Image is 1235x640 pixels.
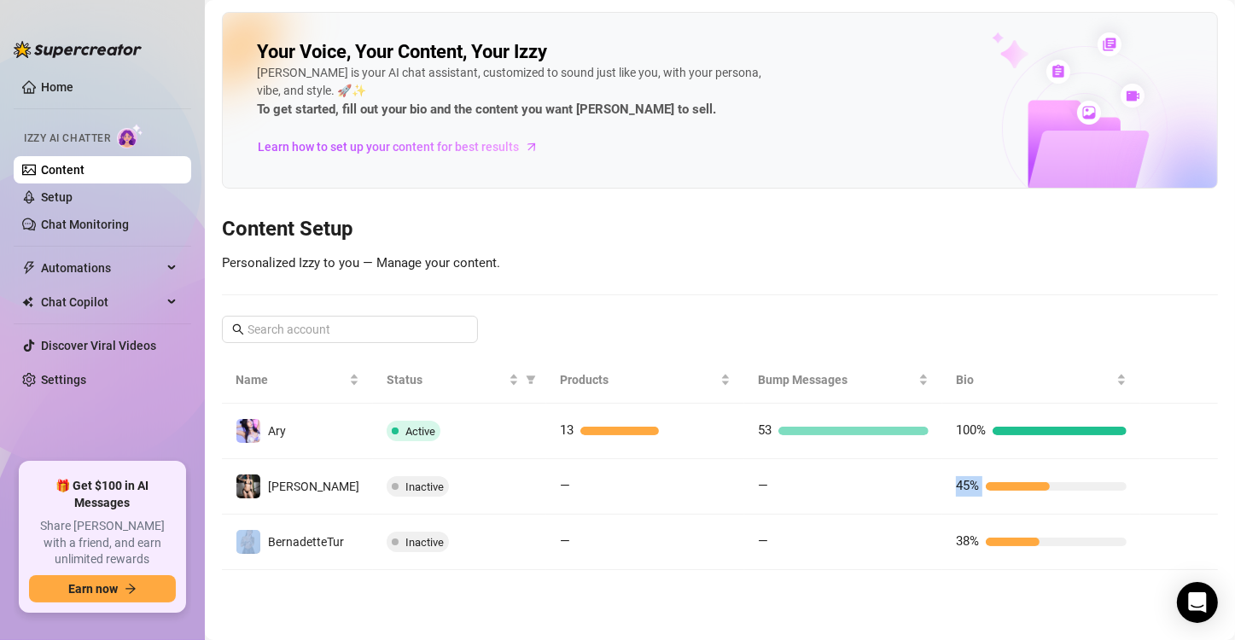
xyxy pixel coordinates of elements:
[41,190,73,204] a: Setup
[68,582,118,596] span: Earn now
[236,370,346,389] span: Name
[257,64,769,120] div: [PERSON_NAME] is your AI chat assistant, customized to sound just like you, with your persona, vi...
[22,261,36,275] span: thunderbolt
[560,478,570,493] span: —
[257,133,551,160] a: Learn how to set up your content for best results
[236,419,260,443] img: Ary
[248,320,454,339] input: Search account
[956,478,979,493] span: 45%
[258,137,519,156] span: Learn how to set up your content for best results
[956,370,1113,389] span: Bio
[22,296,33,308] img: Chat Copilot
[405,425,435,438] span: Active
[236,474,260,498] img: Bonnie
[526,375,536,385] span: filter
[758,370,915,389] span: Bump Messages
[956,533,979,549] span: 38%
[268,480,359,493] span: [PERSON_NAME]
[41,288,162,316] span: Chat Copilot
[560,422,574,438] span: 13
[29,575,176,602] button: Earn nowarrow-right
[29,518,176,568] span: Share [PERSON_NAME] with a friend, and earn unlimited rewards
[522,367,539,393] span: filter
[41,218,129,231] a: Chat Monitoring
[257,102,716,117] strong: To get started, fill out your bio and the content you want [PERSON_NAME] to sell.
[373,357,546,404] th: Status
[744,357,942,404] th: Bump Messages
[125,583,137,595] span: arrow-right
[232,323,244,335] span: search
[560,533,570,549] span: —
[41,339,156,352] a: Discover Viral Videos
[952,14,1217,188] img: ai-chatter-content-library-cLFOSyPT.png
[268,535,344,549] span: BernadetteTur
[387,370,505,389] span: Status
[14,41,142,58] img: logo-BBDzfeDw.svg
[41,373,86,387] a: Settings
[257,40,547,64] h2: Your Voice, Your Content, Your Izzy
[560,370,717,389] span: Products
[405,480,444,493] span: Inactive
[236,530,260,554] img: BernadetteTur
[405,536,444,549] span: Inactive
[956,422,986,438] span: 100%
[268,424,286,438] span: Ary
[758,422,772,438] span: 53
[117,124,143,148] img: AI Chatter
[41,254,162,282] span: Automations
[222,357,373,404] th: Name
[24,131,110,147] span: Izzy AI Chatter
[222,216,1218,243] h3: Content Setup
[29,478,176,511] span: 🎁 Get $100 in AI Messages
[1177,582,1218,623] div: Open Intercom Messenger
[222,255,500,271] span: Personalized Izzy to you — Manage your content.
[546,357,744,404] th: Products
[523,138,540,155] span: arrow-right
[758,533,768,549] span: —
[942,357,1140,404] th: Bio
[41,163,84,177] a: Content
[758,478,768,493] span: —
[41,80,73,94] a: Home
